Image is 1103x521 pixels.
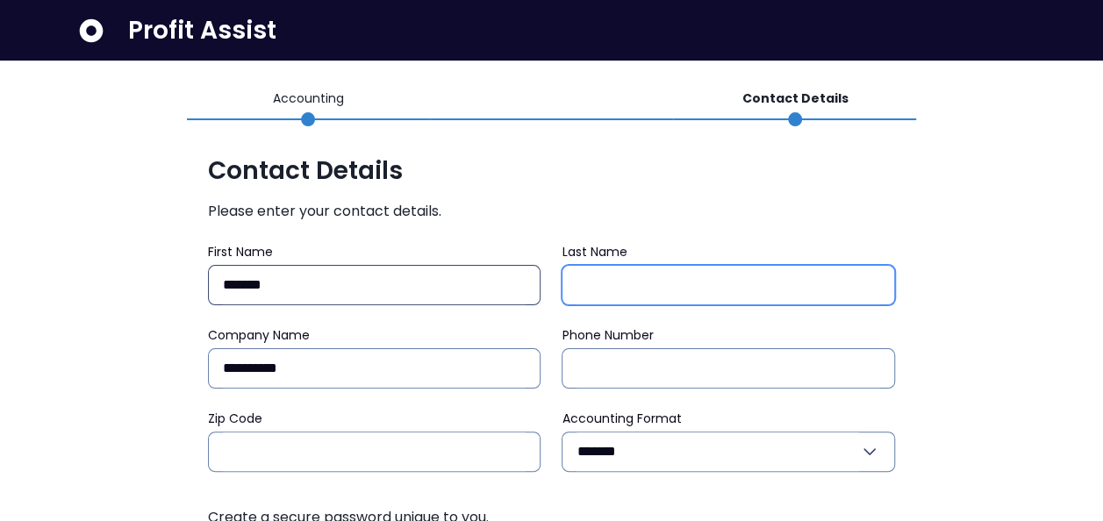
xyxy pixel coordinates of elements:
span: Accounting Format [562,410,681,427]
span: Please enter your contact details. [208,201,896,222]
span: First Name [208,243,273,260]
span: Phone Number [562,326,653,344]
span: Profit Assist [128,15,276,46]
p: Accounting [273,89,344,108]
span: Zip Code [208,410,262,427]
span: Company Name [208,326,310,344]
p: Contact Details [741,89,848,108]
span: Contact Details [208,155,896,187]
span: Last Name [562,243,627,260]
